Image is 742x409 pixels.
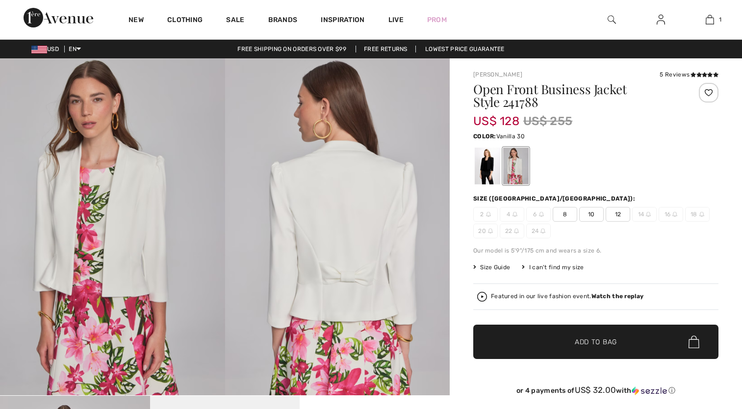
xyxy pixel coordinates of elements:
[226,16,244,26] a: Sale
[473,385,718,399] div: or 4 payments ofUS$ 32.00withSezzle Click to learn more about Sezzle
[417,46,512,52] a: Lowest Price Guarantee
[706,14,714,26] img: My Bag
[646,212,651,217] img: ring-m.svg
[230,46,354,52] a: Free shipping on orders over $99
[649,14,673,26] a: Sign In
[473,71,522,78] a: [PERSON_NAME]
[473,385,718,395] div: or 4 payments of with
[579,207,604,222] span: 10
[24,8,93,27] img: 1ère Avenue
[685,207,710,222] span: 18
[523,112,572,130] span: US$ 255
[473,246,718,255] div: Our model is 5'9"/175 cm and wears a size 6.
[540,229,545,233] img: ring-m.svg
[69,46,81,52] span: EN
[672,212,677,217] img: ring-m.svg
[719,15,721,24] span: 1
[388,15,404,25] a: Live
[500,207,524,222] span: 4
[575,337,617,347] span: Add to Bag
[608,14,616,26] img: search the website
[268,16,298,26] a: Brands
[657,14,665,26] img: My Info
[500,224,524,238] span: 22
[427,15,447,25] a: Prom
[473,83,678,108] h1: Open Front Business Jacket Style 241788
[660,70,718,79] div: 5 Reviews
[473,194,637,203] div: Size ([GEOGRAPHIC_DATA]/[GEOGRAPHIC_DATA]):
[488,229,493,233] img: ring-m.svg
[514,229,519,233] img: ring-m.svg
[526,224,551,238] span: 24
[475,148,500,184] div: Black
[575,385,616,395] span: US$ 32.00
[591,293,644,300] strong: Watch the replay
[473,325,718,359] button: Add to Bag
[496,133,525,140] span: Vanilla 30
[659,207,683,222] span: 16
[526,207,551,222] span: 6
[632,207,657,222] span: 14
[699,212,704,217] img: ring-m.svg
[473,133,496,140] span: Color:
[31,46,63,52] span: USD
[356,46,416,52] a: Free Returns
[473,224,498,238] span: 20
[477,292,487,302] img: Watch the replay
[225,58,450,395] img: Open Front Business Jacket Style 241788. 2
[503,148,529,184] div: Vanilla 30
[606,207,630,222] span: 12
[539,212,544,217] img: ring-m.svg
[522,263,584,272] div: I can't find my size
[321,16,364,26] span: Inspiration
[31,46,47,53] img: US Dollar
[491,293,643,300] div: Featured in our live fashion event.
[486,212,491,217] img: ring-m.svg
[512,212,517,217] img: ring-m.svg
[473,104,519,128] span: US$ 128
[167,16,203,26] a: Clothing
[632,386,667,395] img: Sezzle
[473,207,498,222] span: 2
[553,207,577,222] span: 8
[473,263,510,272] span: Size Guide
[686,14,734,26] a: 1
[679,335,732,360] iframe: Opens a widget where you can find more information
[128,16,144,26] a: New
